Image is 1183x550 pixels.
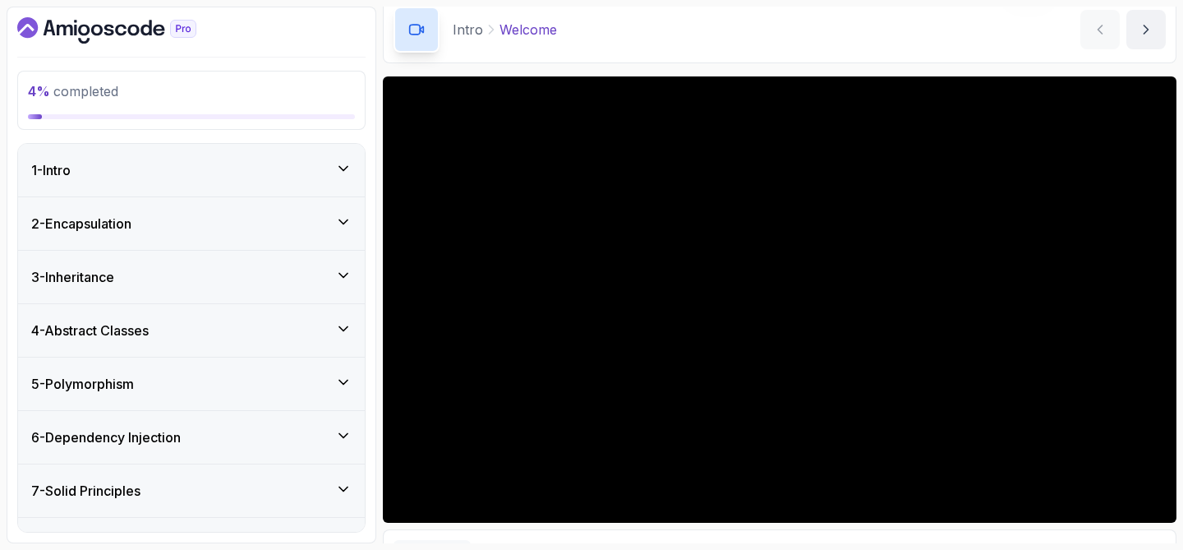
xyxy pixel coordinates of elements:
h3: 7 - Solid Principles [31,481,140,501]
button: next content [1126,10,1166,49]
button: 4-Abstract Classes [18,304,365,357]
p: Welcome [499,20,557,39]
button: previous content [1080,10,1120,49]
span: completed [28,83,118,99]
iframe: 1 - Hi [383,76,1176,523]
span: 4 % [28,83,50,99]
h3: 3 - Inheritance [31,267,114,287]
button: 1-Intro [18,144,365,196]
h3: 1 - Intro [31,160,71,180]
button: 2-Encapsulation [18,197,365,250]
button: 6-Dependency Injection [18,411,365,464]
h3: 6 - Dependency Injection [31,428,181,447]
h3: 4 - Abstract Classes [31,321,149,340]
a: Dashboard [17,17,234,44]
h3: 5 - Polymorphism [31,374,134,394]
button: 7-Solid Principles [18,464,365,517]
button: 5-Polymorphism [18,358,365,410]
button: 3-Inheritance [18,251,365,303]
h3: 2 - Encapsulation [31,214,131,233]
p: Intro [453,20,483,39]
